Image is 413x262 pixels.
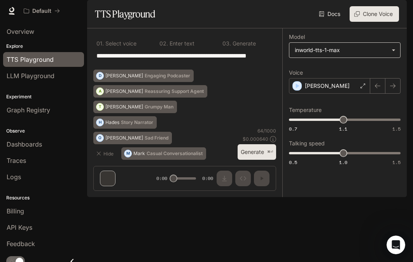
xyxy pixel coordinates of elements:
p: [PERSON_NAME] [105,89,143,94]
div: O [96,132,103,144]
button: All workspaces [20,3,63,19]
p: Enter text [168,41,194,46]
button: Hide [93,147,118,160]
div: T [96,101,103,113]
div: H [96,116,103,129]
span: 1.5 [392,126,401,132]
p: Talking speed [289,141,325,146]
button: MMarkCasual Conversationalist [121,147,206,160]
p: [PERSON_NAME] [305,82,350,90]
p: Default [32,8,51,14]
p: Mark [133,151,145,156]
div: D [96,70,103,82]
button: D[PERSON_NAME]Engaging Podcaster [93,70,194,82]
p: Engaging Podcaster [145,73,190,78]
p: Casual Conversationalist [147,151,203,156]
div: inworld-tts-1-max [289,43,400,58]
div: M [124,147,131,160]
p: Hades [105,120,119,125]
p: [PERSON_NAME] [105,73,143,78]
p: Sad Friend [145,136,168,140]
p: ⌘⏎ [267,150,273,154]
p: 0 1 . [96,41,104,46]
p: Reassuring Support Agent [145,89,204,94]
button: O[PERSON_NAME]Sad Friend [93,132,172,144]
p: Voice [289,70,303,75]
span: 1.5 [392,159,401,166]
button: T[PERSON_NAME]Grumpy Man [93,101,177,113]
div: A [96,85,103,98]
iframe: Intercom live chat [387,236,405,254]
p: Generate [231,41,256,46]
p: Select voice [104,41,136,46]
p: 0 2 . [159,41,168,46]
p: [PERSON_NAME] [105,105,143,109]
p: Model [289,34,305,40]
h1: TTS Playground [95,6,155,22]
p: Story Narrator [121,120,153,125]
button: Generate⌘⏎ [238,144,276,160]
p: 0 3 . [222,41,231,46]
span: 0.5 [289,159,297,166]
span: 0.7 [289,126,297,132]
span: 1.0 [339,159,347,166]
button: HHadesStory Narrator [93,116,157,129]
button: A[PERSON_NAME]Reassuring Support Agent [93,85,207,98]
p: [PERSON_NAME] [105,136,143,140]
div: inworld-tts-1-max [295,46,388,54]
p: Grumpy Man [145,105,173,109]
span: 1.1 [339,126,347,132]
p: Temperature [289,107,322,113]
button: Clone Voice [350,6,399,22]
a: Docs [317,6,343,22]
